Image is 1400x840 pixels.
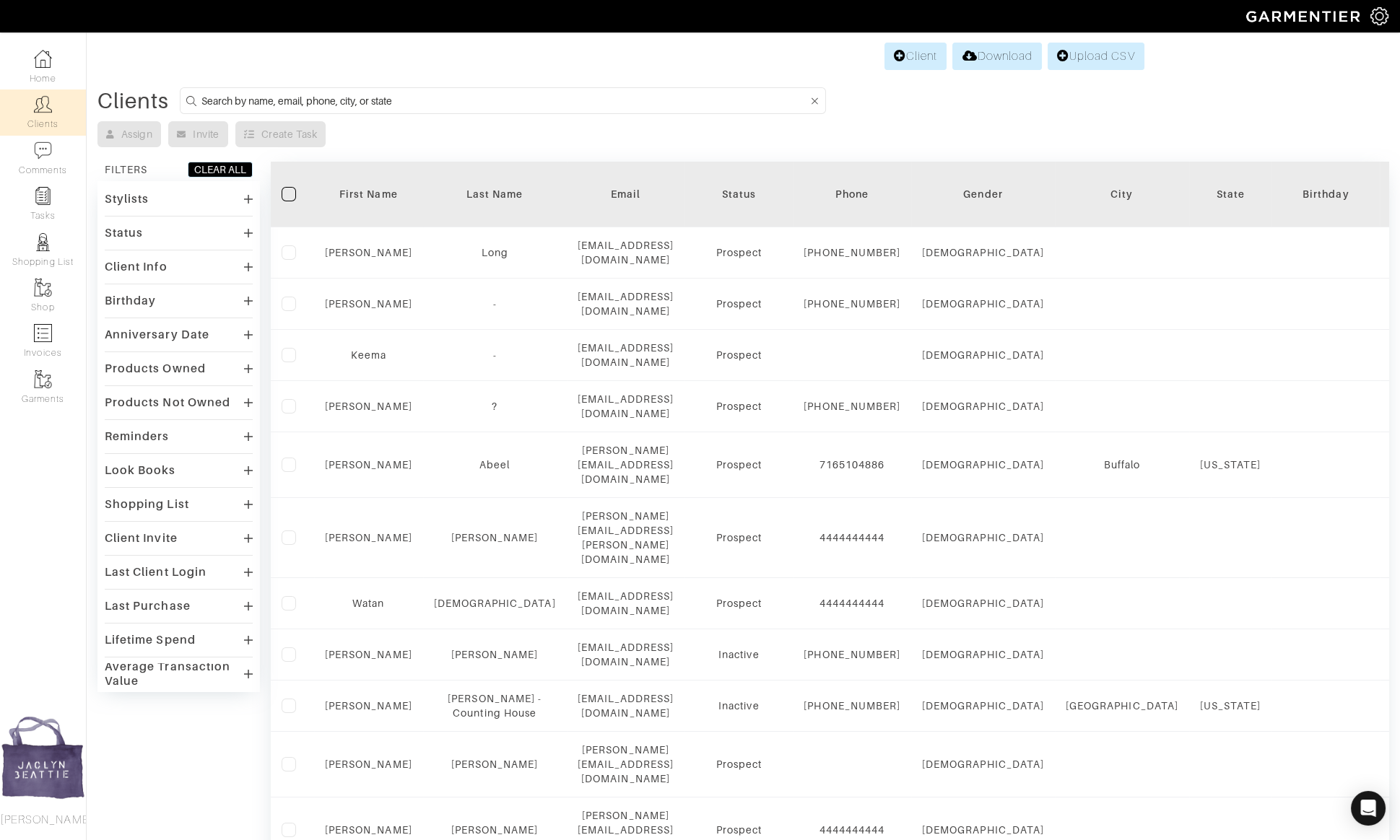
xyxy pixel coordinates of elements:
[1200,187,1261,201] div: State
[434,598,556,609] a: [DEMOGRAPHIC_DATA]
[105,531,178,546] div: Client Invite
[804,647,900,662] div: [PHONE_NUMBER]
[1370,7,1388,25] img: gear-icon-white-bd11855cb880d31180b6d7d6211b90ccbf57a29d726f0c71d8c61bd08dd39cc2.png
[34,187,52,205] img: reminder-icon-8004d30b9f0a5d33ae49ab947aed9ed385cf756f9e5892f1edd6e32f2345188e.png
[952,43,1041,70] a: Download
[578,691,674,720] div: [EMAIL_ADDRESS][DOMAIN_NAME]
[34,370,52,388] img: garments-icon-b7da505a4dc4fd61783c78ac3ca0ef83fa9d6f193b1c9dc38574b1d14d53ca28.png
[695,458,782,472] div: Prospect
[578,289,674,318] div: [EMAIL_ADDRESS][DOMAIN_NAME]
[351,349,386,361] a: Keema
[105,565,206,579] div: Last Client Login
[105,226,143,240] div: Status
[911,162,1055,227] th: Toggle SortBy
[325,824,412,836] a: [PERSON_NAME]
[1239,4,1370,29] img: garmentier-logo-header-white-b43fb05a5012e4ada735d5af1a66efaba907eab6374d6393d1fbf88cb4ef424d.png
[325,187,412,201] div: First Name
[34,95,52,113] img: clients-icon-6bae9207a08558b7cb47a8932f037763ab4055f8c8b6bfacd5dc20c3e0201464.png
[1066,699,1178,713] div: [GEOGRAPHIC_DATA]
[1200,458,1261,472] div: [US_STATE]
[695,757,782,771] div: Prospect
[105,599,191,613] div: Last Purchase
[1048,43,1144,70] a: Upload CSV
[922,757,1044,771] div: [DEMOGRAPHIC_DATA]
[451,532,539,543] a: [PERSON_NAME]
[922,348,1044,362] div: [DEMOGRAPHIC_DATA]
[922,647,1044,662] div: [DEMOGRAPHIC_DATA]
[1200,699,1261,713] div: [US_STATE]
[34,141,52,159] img: comment-icon-a0a6a9ef722e966f86d9cbdc48e553b5cf19dbc54f86b18d962a5391bc8f6eb6.png
[804,823,900,837] div: 4444444444
[922,245,1044,260] div: [DEMOGRAPHIC_DATA]
[922,530,1044,545] div: [DEMOGRAPHIC_DATA]
[493,298,497,310] a: -
[1351,791,1386,826] div: Open Intercom Messenger
[325,758,412,770] a: [PERSON_NAME]
[922,596,1044,611] div: [DEMOGRAPHIC_DATA]
[105,660,244,688] div: Average Transaction Value
[105,260,168,274] div: Client Info
[325,649,412,660] a: [PERSON_NAME]
[695,348,782,362] div: Prospect
[884,43,947,70] a: Client
[922,297,1044,311] div: [DEMOGRAPHIC_DATA]
[188,162,253,178] button: CLEAR ALL
[922,699,1044,713] div: [DEMOGRAPHIC_DATA]
[105,429,169,444] div: Reminders
[493,349,497,361] a: -
[325,532,412,543] a: [PERSON_NAME]
[105,294,156,308] div: Birthday
[492,401,497,412] a: ?
[922,458,1044,472] div: [DEMOGRAPHIC_DATA]
[105,497,189,512] div: Shopping List
[194,162,246,177] div: CLEAR ALL
[804,530,900,545] div: 4444444444
[578,589,674,618] div: [EMAIL_ADDRESS][DOMAIN_NAME]
[479,459,510,471] a: Abeel
[922,187,1044,201] div: Gender
[105,192,149,206] div: Stylists
[1066,187,1178,201] div: City
[804,596,900,611] div: 4444444444
[1271,162,1380,227] th: Toggle SortBy
[684,162,793,227] th: Toggle SortBy
[314,162,423,227] th: Toggle SortBy
[578,443,674,486] div: [PERSON_NAME][EMAIL_ADDRESS][DOMAIN_NAME]
[325,459,412,471] a: [PERSON_NAME]
[325,247,412,258] a: [PERSON_NAME]
[695,823,782,837] div: Prospect
[804,297,900,311] div: [PHONE_NUMBER]
[97,94,169,108] div: Clients
[1282,187,1369,201] div: Birthday
[105,395,230,410] div: Products Not Owned
[578,187,674,201] div: Email
[804,399,900,414] div: [PHONE_NUMBER]
[325,298,412,310] a: [PERSON_NAME]
[34,324,52,342] img: orders-icon-0abe47150d42831381b5fb84f609e132dff9fe21cb692f30cb5eec754e2cba89.png
[804,245,900,260] div: [PHONE_NUMBER]
[434,187,556,201] div: Last Name
[34,50,52,68] img: dashboard-icon-dbcd8f5a0b271acd01030246c82b418ddd0df26cd7fceb0bd07c9910d44c42f6.png
[105,362,206,376] div: Products Owned
[482,247,508,258] a: Long
[1066,458,1178,472] div: Buffalo
[804,699,900,713] div: [PHONE_NUMBER]
[695,699,782,713] div: Inactive
[578,640,674,669] div: [EMAIL_ADDRESS][DOMAIN_NAME]
[352,598,384,609] a: Watan
[804,458,900,472] div: 7165104886
[695,647,782,662] div: Inactive
[201,92,807,110] input: Search by name, email, phone, city, or state
[325,401,412,412] a: [PERSON_NAME]
[578,341,674,369] div: [EMAIL_ADDRESS][DOMAIN_NAME]
[451,824,539,836] a: [PERSON_NAME]
[578,509,674,566] div: [PERSON_NAME][EMAIL_ADDRESS][PERSON_NAME][DOMAIN_NAME]
[325,700,412,712] a: [PERSON_NAME]
[695,187,782,201] div: Status
[695,245,782,260] div: Prospect
[34,233,52,251] img: stylists-icon-eb353228a002819b7ec25b43dbf5f0378dd9e0616d9560372ff212230b889e62.png
[34,279,52,297] img: garments-icon-b7da505a4dc4fd61783c78ac3ca0ef83fa9d6f193b1c9dc38574b1d14d53ca28.png
[695,596,782,611] div: Prospect
[451,649,539,660] a: [PERSON_NAME]
[804,187,900,201] div: Phone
